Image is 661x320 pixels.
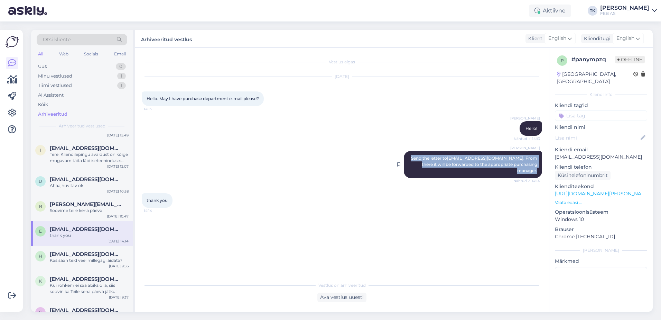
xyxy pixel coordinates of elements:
[513,178,540,184] span: Nähtud ✓ 14:14
[555,134,639,142] input: Lisa nimi
[411,155,538,173] span: Send the letter to . From there it will be forwarded to the appropriate purchasing manager.
[109,295,129,300] div: [DATE] 9:37
[38,111,67,118] div: Arhiveeritud
[555,153,647,161] p: [EMAIL_ADDRESS][DOMAIN_NAME]
[555,233,647,240] p: Chrome [TECHNICAL_ID]
[555,110,647,121] input: Lisa tag
[317,293,366,302] div: Ava vestlus uuesti
[557,71,633,85] div: [GEOGRAPHIC_DATA], [GEOGRAPHIC_DATA]
[142,73,542,80] div: [DATE]
[50,201,122,207] span: rainis.kruup@mail.ee
[50,276,122,282] span: kadikoster@gmail.com
[600,5,657,16] a: [PERSON_NAME]FEB AS
[6,35,19,48] img: Askly Logo
[555,208,647,216] p: Operatsioonisüsteem
[38,92,64,99] div: AI Assistent
[555,247,647,254] div: [PERSON_NAME]
[555,163,647,171] p: Kliendi telefon
[117,73,126,80] div: 1
[555,226,647,233] p: Brauser
[50,176,122,183] span: urmaskoppel@hotmail.com
[39,204,42,209] span: r
[107,189,129,194] div: [DATE] 10:58
[39,278,42,284] span: k
[50,226,122,232] span: export@kartalmetal.com.tr
[555,216,647,223] p: Windows 10
[117,82,126,89] div: 1
[83,50,100,59] div: Socials
[107,164,129,169] div: [DATE] 12:07
[555,183,647,190] p: Klienditeekond
[142,59,542,65] div: Vestlus algas
[37,50,45,59] div: All
[59,123,105,129] span: Arhiveeritud vestlused
[50,307,122,313] span: carlotali9@gmail.com
[38,101,48,108] div: Kõik
[548,35,566,42] span: English
[50,232,129,239] div: thank you
[144,208,170,213] span: 14:14
[50,257,129,264] div: Kas saan teid veel millegagi aidata?
[561,58,564,63] span: p
[50,207,129,214] div: Soovime teile kena päeva!
[50,251,122,257] span: heiki725@gmail.com
[109,264,129,269] div: [DATE] 9:56
[50,282,129,295] div: Kui rohkem ei saa abiks olla, siis soovin ka Teile kena päeva jätku!
[39,310,42,315] span: c
[58,50,70,59] div: Web
[555,171,611,180] div: Küsi telefoninumbrit
[144,106,170,112] span: 14:13
[50,183,129,189] div: Ahaa,huvitav ok
[39,179,42,184] span: u
[318,282,366,288] span: Vestlus on arhiveeritud
[50,151,129,164] div: Tere! Kliendilepingu avaldust on kõige mugavam täita läbi iseteeninduse: [URL][DOMAIN_NAME] . Sea...
[525,126,537,131] span: Hello!
[555,91,647,98] div: Kliendi info
[600,11,649,16] div: FEB AS
[38,63,47,70] div: Uus
[555,199,647,206] p: Vaata edasi ...
[147,96,259,101] span: Hello. May I have purchase department e-mail please?
[116,63,126,70] div: 0
[40,148,41,153] span: i
[555,258,647,265] p: Märkmed
[39,254,42,259] span: h
[147,198,168,203] span: thank you
[600,5,649,11] div: [PERSON_NAME]
[38,82,72,89] div: Tiimi vestlused
[447,155,523,161] a: [EMAIL_ADDRESS][DOMAIN_NAME]
[581,35,611,42] div: Klienditugi
[113,50,127,59] div: Email
[38,73,72,80] div: Minu vestlused
[571,55,615,64] div: # panympzq
[616,35,634,42] span: English
[555,190,650,197] a: [URL][DOMAIN_NAME][PERSON_NAME]
[108,239,129,244] div: [DATE] 14:14
[555,146,647,153] p: Kliendi email
[510,145,540,151] span: [PERSON_NAME]
[510,116,540,121] span: [PERSON_NAME]
[43,36,71,43] span: Otsi kliente
[588,6,597,16] div: TK
[141,34,192,43] label: Arhiveeritud vestlus
[39,229,42,234] span: e
[615,56,645,63] span: Offline
[525,35,542,42] div: Klient
[50,145,122,151] span: info.katused@gmail.com
[555,124,647,131] p: Kliendi nimi
[555,102,647,109] p: Kliendi tag'id
[107,214,129,219] div: [DATE] 10:47
[514,136,540,141] span: Nähtud ✓ 14:13
[529,5,571,17] div: Aktiivne
[107,133,129,138] div: [DATE] 15:49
